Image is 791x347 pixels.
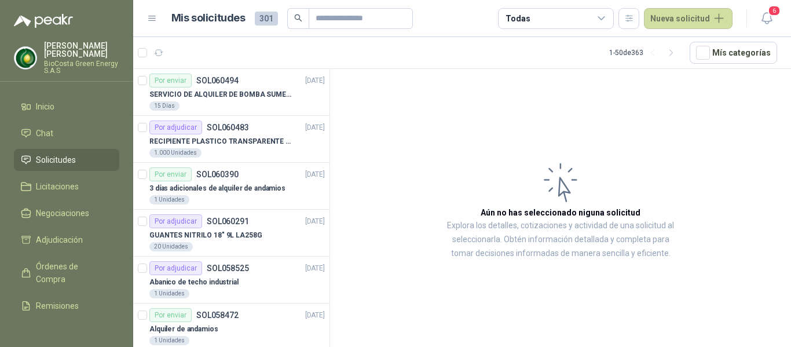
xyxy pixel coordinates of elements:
p: SOL060494 [196,76,239,85]
div: Por adjudicar [149,120,202,134]
span: Licitaciones [36,180,79,193]
h3: Aún no has seleccionado niguna solicitud [481,206,640,219]
p: [DATE] [305,122,325,133]
p: Explora los detalles, cotizaciones y actividad de una solicitud al seleccionarla. Obtén informaci... [446,219,675,261]
img: Company Logo [14,47,36,69]
a: Remisiones [14,295,119,317]
p: SOL058525 [207,264,249,272]
div: 1 Unidades [149,195,189,204]
a: Inicio [14,96,119,118]
a: Solicitudes [14,149,119,171]
div: 15 Días [149,101,180,111]
img: Logo peakr [14,14,73,28]
p: [DATE] [305,169,325,180]
div: 1 Unidades [149,289,189,298]
button: Mís categorías [690,42,777,64]
a: Adjudicación [14,229,119,251]
div: Por adjudicar [149,214,202,228]
button: 6 [756,8,777,29]
div: Por enviar [149,74,192,87]
p: [DATE] [305,263,325,274]
a: Órdenes de Compra [14,255,119,290]
div: 20 Unidades [149,242,193,251]
a: Por enviarSOL060494[DATE] SERVICIO DE ALQUILER DE BOMBA SUMERGIBLE DE 1 HP15 Días [133,69,329,116]
button: Nueva solicitud [644,8,733,29]
p: [DATE] [305,310,325,321]
span: Chat [36,127,53,140]
a: Por enviarSOL060390[DATE] 3 días adicionales de alquiler de andamios1 Unidades [133,163,329,210]
span: Remisiones [36,299,79,312]
a: Negociaciones [14,202,119,224]
span: Adjudicación [36,233,83,246]
p: BioCosta Green Energy S.A.S [44,60,119,74]
span: Negociaciones [36,207,89,220]
p: 3 días adicionales de alquiler de andamios [149,183,285,194]
div: 1 Unidades [149,336,189,345]
a: Chat [14,122,119,144]
p: [DATE] [305,216,325,227]
div: Por enviar [149,167,192,181]
div: 1.000 Unidades [149,148,202,158]
span: search [294,14,302,22]
div: Todas [506,12,530,25]
span: 301 [255,12,278,25]
p: Abanico de techo industrial [149,277,239,288]
span: 6 [768,5,781,16]
p: [PERSON_NAME] [PERSON_NAME] [44,42,119,58]
p: GUANTES NITRILO 18" 9L LA258G [149,230,262,241]
a: Por adjudicarSOL060483[DATE] RECIPIENTE PLASTICO TRANSPARENTE 500 ML1.000 Unidades [133,116,329,163]
p: SERVICIO DE ALQUILER DE BOMBA SUMERGIBLE DE 1 HP [149,89,294,100]
p: [DATE] [305,75,325,86]
div: Por adjudicar [149,261,202,275]
p: SOL060483 [207,123,249,132]
div: 1 - 50 de 363 [609,43,680,62]
a: Por adjudicarSOL060291[DATE] GUANTES NITRILO 18" 9L LA258G20 Unidades [133,210,329,257]
span: Órdenes de Compra [36,260,108,286]
p: SOL060291 [207,217,249,225]
div: Por enviar [149,308,192,322]
a: Por adjudicarSOL058525[DATE] Abanico de techo industrial1 Unidades [133,257,329,304]
span: Inicio [36,100,54,113]
p: SOL058472 [196,311,239,319]
a: Licitaciones [14,176,119,198]
p: RECIPIENTE PLASTICO TRANSPARENTE 500 ML [149,136,294,147]
span: Solicitudes [36,154,76,166]
h1: Mis solicitudes [171,10,246,27]
p: SOL060390 [196,170,239,178]
p: Alquiler de andamios [149,324,218,335]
